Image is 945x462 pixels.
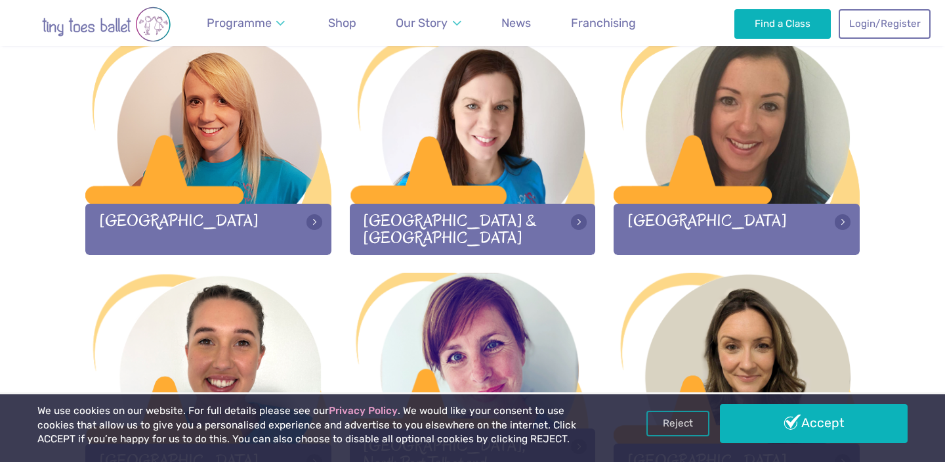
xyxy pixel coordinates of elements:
p: We use cookies on our website. For full details please see our . We would like your consent to us... [37,404,603,447]
span: Our Story [396,16,448,30]
a: Accept [720,404,908,442]
a: Shop [322,9,362,38]
a: Login/Register [839,9,931,38]
a: Find a Class [734,9,831,38]
a: Franchising [565,9,642,38]
span: Franchising [571,16,636,30]
img: tiny toes ballet [14,7,198,42]
span: Shop [328,16,356,30]
span: News [501,16,531,30]
div: [GEOGRAPHIC_DATA] [85,204,331,254]
a: Programme [201,9,291,38]
a: [GEOGRAPHIC_DATA] [614,33,860,254]
span: Programme [207,16,272,30]
a: Reject [646,411,709,436]
a: News [495,9,537,38]
div: [GEOGRAPHIC_DATA] [614,204,860,254]
div: [GEOGRAPHIC_DATA] & [GEOGRAPHIC_DATA] [350,204,596,254]
a: Privacy Policy [329,405,398,417]
a: Our Story [390,9,467,38]
a: [GEOGRAPHIC_DATA] & [GEOGRAPHIC_DATA] [350,33,596,254]
a: [GEOGRAPHIC_DATA] [85,33,331,254]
